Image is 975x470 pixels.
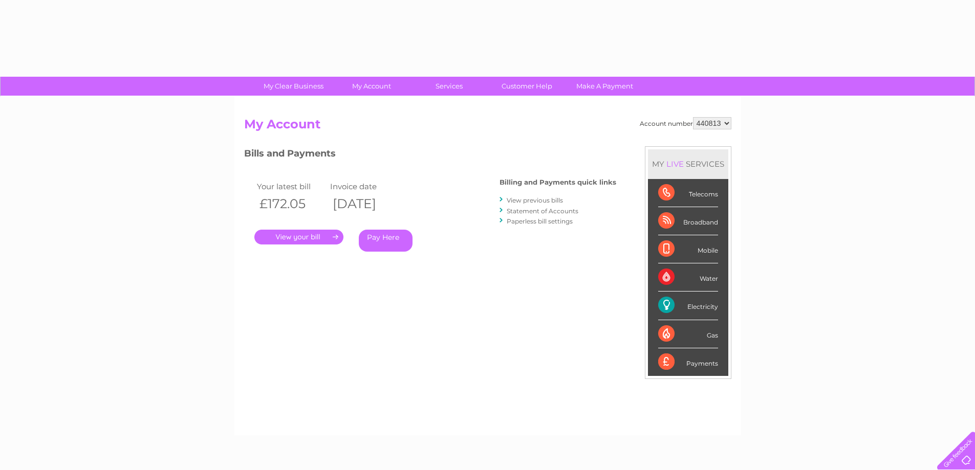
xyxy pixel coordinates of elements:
div: Payments [658,348,718,376]
th: £172.05 [254,193,328,214]
h2: My Account [244,117,731,137]
a: My Account [329,77,414,96]
a: Pay Here [359,230,413,252]
div: Broadband [658,207,718,235]
a: Services [407,77,491,96]
div: Gas [658,320,718,348]
td: Invoice date [328,180,401,193]
td: Your latest bill [254,180,328,193]
h3: Bills and Payments [244,146,616,164]
a: . [254,230,343,244]
div: MY SERVICES [648,149,728,178]
a: My Clear Business [251,77,336,96]
div: LIVE [664,159,686,169]
h4: Billing and Payments quick links [500,178,616,186]
a: Statement of Accounts [507,207,578,215]
a: View previous bills [507,196,563,204]
a: Make A Payment [562,77,647,96]
div: Mobile [658,235,718,263]
div: Electricity [658,292,718,320]
div: Telecoms [658,179,718,207]
div: Water [658,263,718,292]
a: Paperless bill settings [507,217,573,225]
a: Customer Help [485,77,569,96]
th: [DATE] [328,193,401,214]
div: Account number [640,117,731,129]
